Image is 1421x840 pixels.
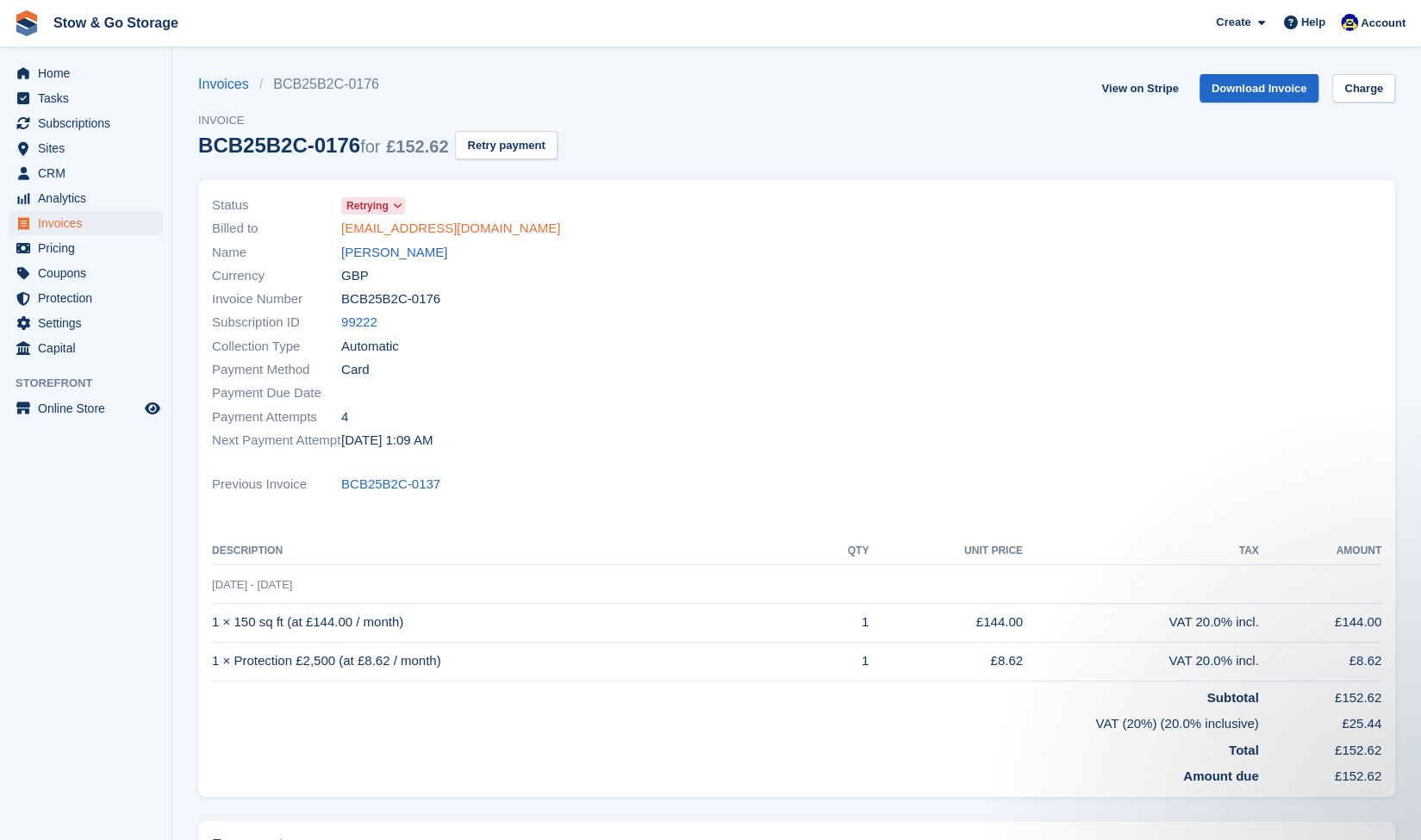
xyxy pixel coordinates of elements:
a: menu [9,286,163,310]
div: VAT 20.0% incl. [1023,651,1259,671]
span: £152.62 [386,137,448,156]
td: 1 × Protection £2,500 (at £8.62 / month) [212,642,813,681]
a: BCB25B2C-0137 [341,475,440,495]
span: Collection Type [212,337,341,357]
span: Invoices [38,211,141,235]
th: Description [212,538,813,565]
span: Next Payment Attempt [212,431,341,451]
td: VAT (20%) (20.0% inclusive) [212,707,1259,734]
a: [PERSON_NAME] [341,243,447,263]
td: £152.62 [1259,681,1381,707]
span: Tasks [38,86,141,110]
span: Currency [212,266,341,286]
td: £152.62 [1259,734,1381,761]
span: Home [38,61,141,85]
img: stora-icon-8386f47178a22dfd0bd8f6a31ec36ba5ce8667c1dd55bd0f319d3a0aa187defe.svg [14,10,40,36]
span: 4 [341,408,348,427]
a: menu [9,261,163,285]
a: menu [9,396,163,420]
a: menu [9,111,163,135]
a: Stow & Go Storage [47,9,185,37]
span: Coupons [38,261,141,285]
th: QTY [813,538,869,565]
th: Unit Price [869,538,1023,565]
a: menu [9,311,163,335]
td: £144.00 [1259,603,1381,642]
td: 1 [813,642,869,681]
td: £144.00 [869,603,1023,642]
a: Invoices [198,74,259,95]
span: Help [1301,14,1325,31]
a: Charge [1332,74,1395,103]
a: Download Invoice [1200,74,1319,103]
th: Tax [1023,538,1259,565]
strong: Total [1229,743,1259,757]
span: Online Store [38,396,141,420]
span: GBP [341,266,369,286]
a: 99222 [341,313,377,333]
span: Storefront [16,375,171,392]
a: Preview store [142,398,163,419]
span: Retrying [346,198,389,214]
td: £25.44 [1259,707,1381,734]
span: Account [1361,15,1405,32]
td: 1 × 150 sq ft (at £144.00 / month) [212,603,813,642]
span: Status [212,196,341,215]
span: Subscription ID [212,313,341,333]
span: Name [212,243,341,263]
span: Invoice Number [212,289,341,309]
span: Capital [38,336,141,360]
strong: Amount due [1183,768,1259,783]
a: menu [9,236,163,260]
a: View on Stripe [1094,74,1185,103]
img: Rob Good-Stephenson [1341,14,1358,31]
a: menu [9,86,163,110]
span: Payment Due Date [212,383,341,403]
div: BCB25B2C-0176 [198,134,448,157]
a: menu [9,161,163,185]
span: Invoice [198,112,558,129]
a: [EMAIL_ADDRESS][DOMAIN_NAME] [341,219,560,239]
strong: Subtotal [1207,690,1259,705]
a: Retrying [341,196,405,215]
span: Pricing [38,236,141,260]
span: Payment Method [212,360,341,380]
td: 1 [813,603,869,642]
td: £8.62 [869,642,1023,681]
a: menu [9,211,163,235]
span: CRM [38,161,141,185]
button: Retry payment [455,131,557,159]
span: Automatic [341,337,399,357]
a: menu [9,136,163,160]
span: Create [1216,14,1250,31]
span: Billed to [212,219,341,239]
span: BCB25B2C-0176 [341,289,440,309]
span: Card [341,360,370,380]
div: VAT 20.0% incl. [1023,613,1259,632]
span: Protection [38,286,141,310]
span: [DATE] - [DATE] [212,578,292,591]
span: Previous Invoice [212,475,341,495]
span: Payment Attempts [212,408,341,427]
th: Amount [1259,538,1381,565]
span: Subscriptions [38,111,141,135]
span: Analytics [38,186,141,210]
span: for [360,137,380,156]
a: menu [9,61,163,85]
a: menu [9,336,163,360]
td: £8.62 [1259,642,1381,681]
td: £152.62 [1259,760,1381,787]
a: menu [9,186,163,210]
span: Settings [38,311,141,335]
span: Sites [38,136,141,160]
time: 2025-10-07 00:09:32 UTC [341,431,433,451]
nav: breadcrumbs [198,74,558,95]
